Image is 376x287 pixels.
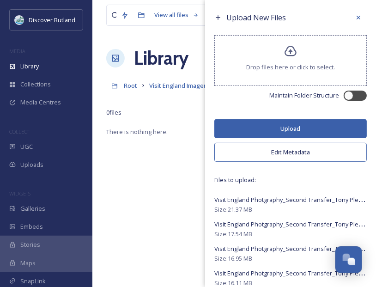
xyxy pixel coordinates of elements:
span: Drop files here or click to select. [246,63,335,72]
span: Maps [20,259,36,268]
span: Discover Rutland [29,16,75,24]
a: Root [124,80,137,91]
span: Visit England Imagery [149,81,209,90]
span: There is nothing here. [106,128,168,136]
span: WIDGETS [9,190,30,197]
span: Uploads [20,160,43,169]
span: UGC [20,142,33,151]
button: Upload [214,119,367,138]
a: Visit England Imagery [149,80,209,91]
span: MEDIA [9,48,25,55]
img: DiscoverRutlandlog37F0B7.png [15,15,24,24]
span: 0 file s [106,108,121,117]
span: Library [20,62,39,71]
span: Embeds [20,222,43,231]
span: Collections [20,80,51,89]
span: Root [124,81,137,90]
span: COLLECT [9,128,29,135]
button: Edit Metadata [214,143,367,162]
span: Files to upload: [214,176,367,184]
span: Upload New Files [226,12,286,23]
span: Stories [20,240,40,249]
a: View all files [150,6,204,24]
span: SnapLink [20,277,46,286]
span: Maintain Folder Structure [269,91,339,100]
span: Galleries [20,204,45,213]
span: Size: 16.95 MB [214,254,252,263]
span: Media Centres [20,98,61,107]
button: Open Chat [335,246,362,273]
a: Library [134,44,188,72]
span: Size: 17.54 MB [214,230,252,238]
span: Size: 21.37 MB [214,205,252,214]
